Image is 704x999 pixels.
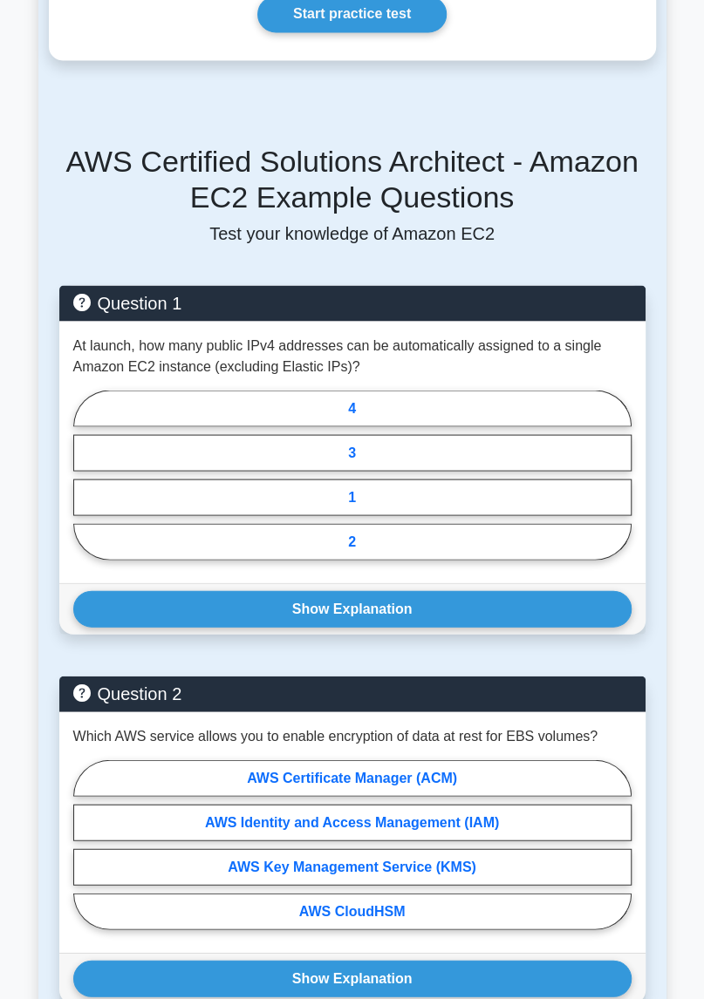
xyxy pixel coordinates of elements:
[59,144,646,215] h5: AWS Certified Solutions Architect - Amazon EC2 Example Questions
[73,893,632,929] label: AWS CloudHSM
[73,390,632,426] label: 4
[73,683,632,703] h5: Question 2
[73,590,632,627] button: Show Explanation
[73,848,632,885] label: AWS Key Management Service (KMS)
[73,960,632,996] button: Show Explanation
[73,759,632,796] label: AWS Certificate Manager (ACM)
[73,523,632,560] label: 2
[73,725,598,746] p: Which AWS service allows you to enable encryption of data at rest for EBS volumes?
[73,335,632,377] p: At launch, how many public IPv4 addresses can be automatically assigned to a single Amazon EC2 in...
[73,479,632,515] label: 1
[73,292,632,313] h5: Question 1
[73,804,632,840] label: AWS Identity and Access Management (IAM)
[73,434,632,471] label: 3
[59,222,646,243] p: Test your knowledge of Amazon EC2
